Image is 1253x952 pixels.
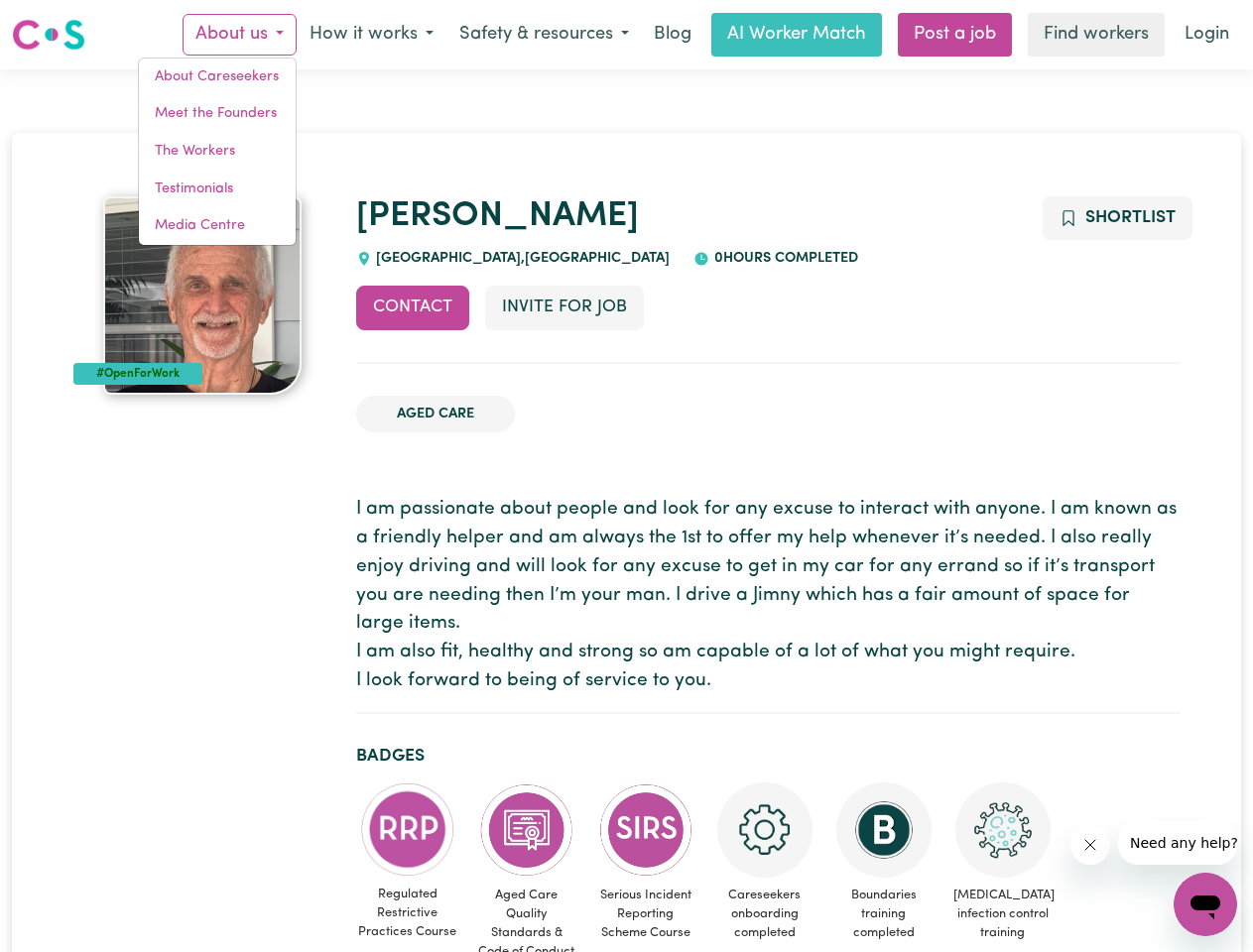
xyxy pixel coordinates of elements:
[717,782,813,878] img: CS Academy: Careseekers Onboarding course completed
[12,17,85,53] img: Careseekers logo
[12,14,120,30] span: Need any help?
[139,133,296,171] a: The Workers
[356,199,639,234] a: [PERSON_NAME]
[297,14,446,56] button: How it works
[713,878,816,951] span: Careseekers onboarding completed
[1070,825,1110,865] iframe: Close message
[709,251,858,266] span: 0 hours completed
[356,496,1181,696] p: I am passionate about people and look for any excuse to interact with anyone. I am known as a fri...
[139,171,296,208] a: Testimonials
[485,286,644,329] button: Invite for Job
[1118,821,1237,865] iframe: Message from company
[1174,873,1237,936] iframe: Button to launch messaging window
[898,13,1012,57] a: Post a job
[138,58,297,246] div: About us
[73,196,332,395] a: Kenneth's profile picture'#OpenForWork
[832,878,936,951] span: Boundaries training completed
[372,251,671,266] span: [GEOGRAPHIC_DATA] , [GEOGRAPHIC_DATA]
[139,95,296,133] a: Meet the Founders
[1028,13,1165,57] a: Find workers
[1043,196,1192,240] button: Add to shortlist
[598,782,693,878] img: CS Academy: Serious Incident Reporting Scheme course completed
[955,782,1051,878] img: CS Academy: COVID-19 Infection Control Training course completed
[479,782,574,878] img: CS Academy: Aged Care Quality Standards & Code of Conduct course completed
[1085,209,1176,226] span: Shortlist
[356,877,459,950] span: Regulated Restrictive Practices Course
[139,59,296,96] a: About Careseekers
[73,363,203,385] div: #OpenForWork
[1173,13,1241,57] a: Login
[356,396,515,433] li: Aged Care
[356,286,469,329] button: Contact
[446,14,642,56] button: Safety & resources
[360,782,455,877] img: CS Academy: Regulated Restrictive Practices course completed
[711,13,882,57] a: AI Worker Match
[594,878,697,951] span: Serious Incident Reporting Scheme Course
[356,746,1181,767] h2: Badges
[12,12,85,58] a: Careseekers logo
[183,14,297,56] button: About us
[103,196,302,395] img: Kenneth
[836,782,932,878] img: CS Academy: Boundaries in care and support work course completed
[139,207,296,245] a: Media Centre
[951,878,1055,951] span: [MEDICAL_DATA] infection control training
[642,13,703,57] a: Blog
